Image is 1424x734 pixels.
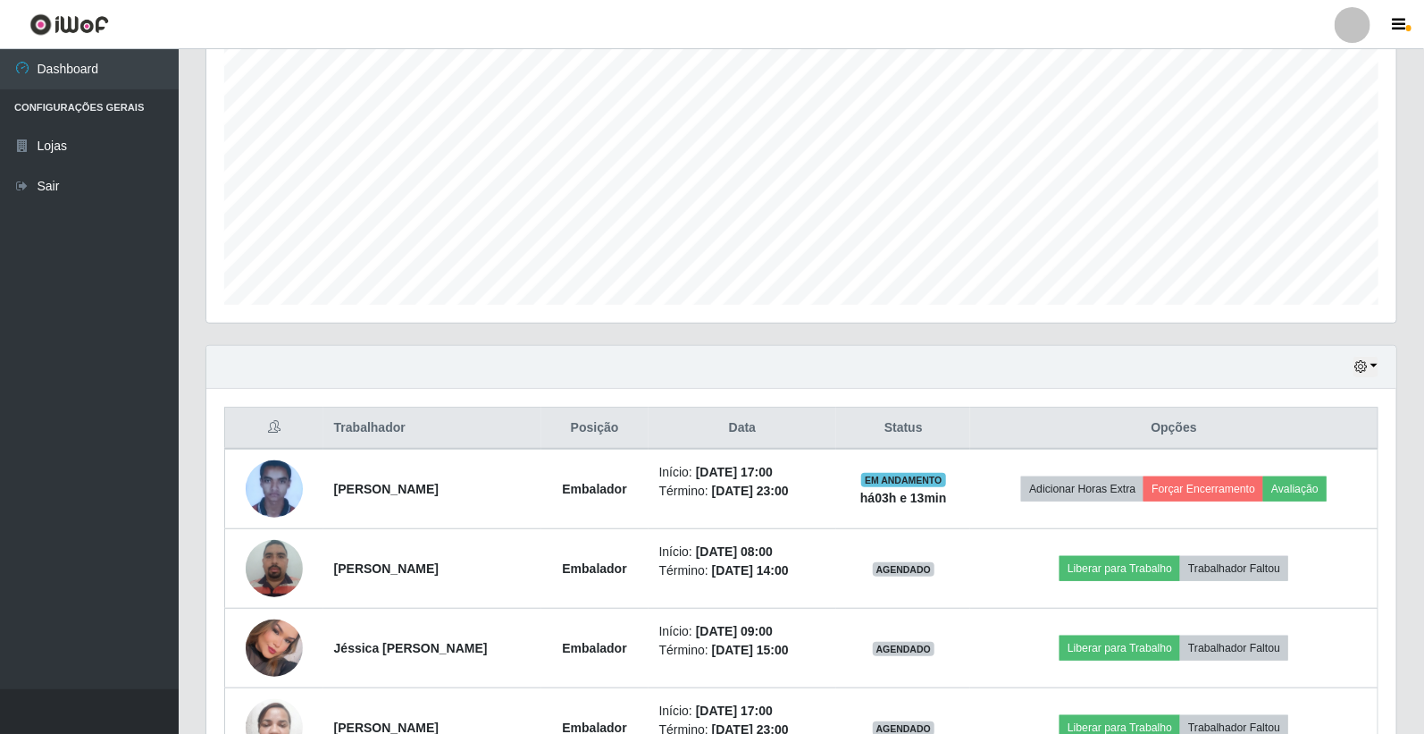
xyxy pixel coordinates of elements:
[334,482,439,496] strong: [PERSON_NAME]
[1263,477,1327,502] button: Avaliação
[1180,556,1288,581] button: Trabalhador Faltou
[696,544,773,559] time: [DATE] 08:00
[712,643,789,657] time: [DATE] 15:00
[696,624,773,638] time: [DATE] 09:00
[712,563,789,578] time: [DATE] 14:00
[659,561,826,580] li: Término:
[659,641,826,660] li: Término:
[1060,556,1180,581] button: Liberar para Trabalho
[562,561,626,576] strong: Embalador
[861,473,946,487] span: EM ANDAMENTO
[659,622,826,641] li: Início:
[659,482,826,501] li: Término:
[659,543,826,561] li: Início:
[334,561,439,576] strong: [PERSON_NAME]
[696,704,773,718] time: [DATE] 17:00
[562,482,626,496] strong: Embalador
[696,465,773,479] time: [DATE] 17:00
[562,641,626,655] strong: Embalador
[1060,636,1180,661] button: Liberar para Trabalho
[873,642,935,656] span: AGENDADO
[541,408,649,450] th: Posição
[334,641,488,655] strong: Jéssica [PERSON_NAME]
[1143,477,1263,502] button: Forçar Encerramento
[873,562,935,577] span: AGENDADO
[29,13,109,36] img: CoreUI Logo
[659,702,826,721] li: Início:
[649,408,837,450] th: Data
[970,408,1378,450] th: Opções
[1180,636,1288,661] button: Trabalhador Faltou
[246,608,303,689] img: 1752940593841.jpeg
[712,484,789,498] time: [DATE] 23:00
[659,463,826,482] li: Início:
[860,491,947,505] strong: há 03 h e 13 min
[246,452,303,527] img: 1673386012464.jpeg
[836,408,970,450] th: Status
[1021,477,1143,502] button: Adicionar Horas Extra
[246,530,303,606] img: 1686264689334.jpeg
[323,408,541,450] th: Trabalhador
